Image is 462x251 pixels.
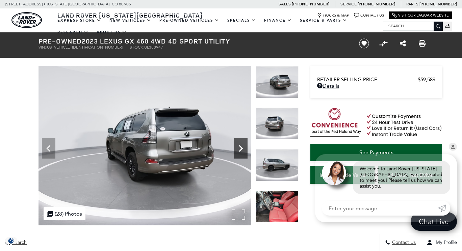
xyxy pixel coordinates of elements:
img: Used 2023 Atomic Silver Lexus 460 image 8 [256,108,299,140]
nav: Main Navigation [53,15,383,38]
h1: 2023 Lexus GX 460 4WD 4D Sport Utility [38,37,348,45]
a: Instant Trade Value [310,166,375,184]
strong: Pre-Owned [38,36,82,46]
a: [PHONE_NUMBER] [419,1,457,7]
span: Retailer Selling Price [317,77,418,83]
a: New Vehicles [105,15,155,26]
span: UL380947 [144,45,163,50]
a: [PHONE_NUMBER] [292,1,329,7]
div: Welcome to Land Rover [US_STATE][GEOGRAPHIC_DATA], we are excited to meet you! Please tell us how... [353,161,450,194]
a: Print this Pre-Owned 2023 Lexus GX 460 4WD 4D Sport Utility [419,39,426,48]
a: land-rover [11,12,42,28]
span: Contact Us [390,240,416,246]
a: Specials [223,15,260,26]
span: Stock: [130,45,144,50]
a: Details [317,83,435,89]
button: Save vehicle [357,38,371,49]
a: Contact Us [354,13,384,18]
a: Visit Our Jaguar Website [392,13,449,18]
img: Used 2023 Atomic Silver Lexus 460 image 7 [256,66,299,98]
input: Search [383,22,442,30]
a: Land Rover [US_STATE][GEOGRAPHIC_DATA] [53,11,207,19]
span: Land Rover [US_STATE][GEOGRAPHIC_DATA] [57,11,203,19]
a: Submit [438,201,450,216]
img: Land Rover [11,12,42,28]
a: Service & Parts [296,15,351,26]
span: Parts [406,2,418,6]
button: Compare Vehicle [378,38,388,49]
a: Share this Pre-Owned 2023 Lexus GX 460 4WD 4D Sport Utility [400,39,406,48]
div: Next [234,138,248,159]
span: VIN: [38,45,46,50]
div: (28) Photos [44,207,85,220]
span: My Profile [433,240,457,246]
a: About Us [93,26,131,38]
img: Agent profile photo [322,161,346,185]
span: Sales [279,2,291,6]
a: Hours & Map [317,13,349,18]
img: Opt-Out Icon [3,237,19,244]
img: Used 2023 Atomic Silver Lexus 460 image 7 [38,66,251,225]
input: Enter your message [322,201,438,216]
a: Research [53,26,93,38]
div: Previous [42,138,55,159]
img: Used 2023 Atomic Silver Lexus 460 image 10 [256,191,299,223]
span: [US_VEHICLE_IDENTIFICATION_NUMBER] [46,45,123,50]
span: See Payments [359,149,393,156]
a: EXPRESS STORE [53,15,105,26]
section: Click to Open Cookie Consent Modal [3,237,19,244]
a: See Payments [310,144,442,161]
a: Pre-Owned Vehicles [155,15,223,26]
span: $59,589 [418,77,435,83]
a: [PHONE_NUMBER] [358,1,395,7]
button: Open user profile menu [421,234,462,251]
a: [STREET_ADDRESS] • [US_STATE][GEOGRAPHIC_DATA], CO 80905 [5,2,131,6]
img: Used 2023 Atomic Silver Lexus 460 image 9 [256,149,299,181]
a: Retailer Selling Price $59,589 [317,77,435,83]
span: Service [340,2,356,6]
a: Finance [260,15,296,26]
